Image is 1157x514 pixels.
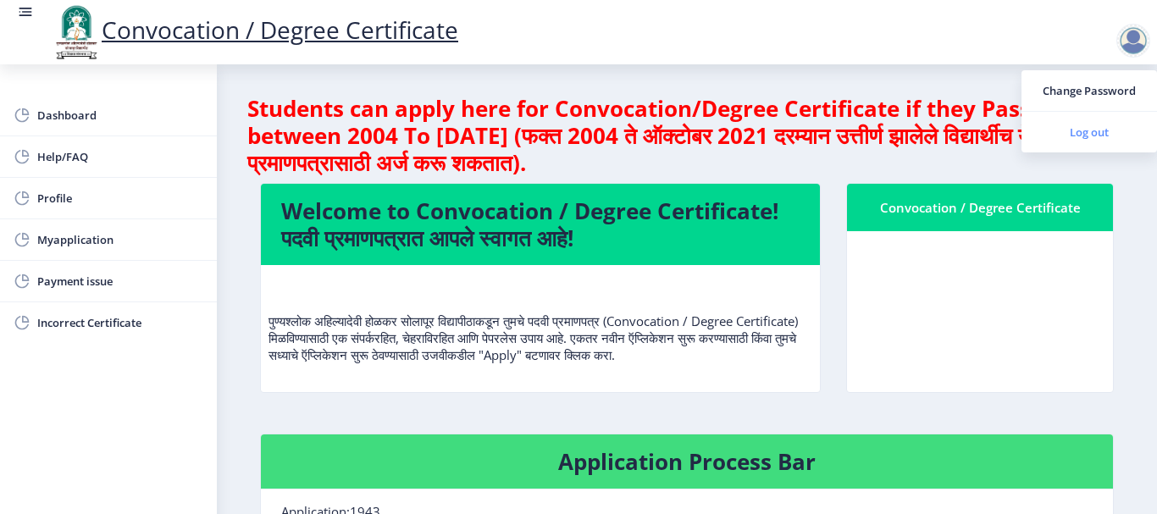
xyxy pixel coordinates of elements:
a: Log out [1021,112,1157,152]
span: Payment issue [37,271,203,291]
span: Dashboard [37,105,203,125]
span: Myapplication [37,229,203,250]
span: Help/FAQ [37,146,203,167]
span: Change Password [1035,80,1143,101]
p: पुण्यश्लोक अहिल्यादेवी होळकर सोलापूर विद्यापीठाकडून तुमचे पदवी प्रमाणपत्र (Convocation / Degree C... [268,279,812,363]
h4: Application Process Bar [281,448,1093,475]
img: logo [51,3,102,61]
h4: Students can apply here for Convocation/Degree Certificate if they Pass Out between 2004 To [DATE... [247,95,1127,176]
a: Convocation / Degree Certificate [51,14,458,46]
span: Profile [37,188,203,208]
h4: Welcome to Convocation / Degree Certificate! पदवी प्रमाणपत्रात आपले स्वागत आहे! [281,197,800,251]
a: Change Password [1021,70,1157,111]
div: Convocation / Degree Certificate [867,197,1093,218]
span: Log out [1035,122,1143,142]
span: Incorrect Certificate [37,312,203,333]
